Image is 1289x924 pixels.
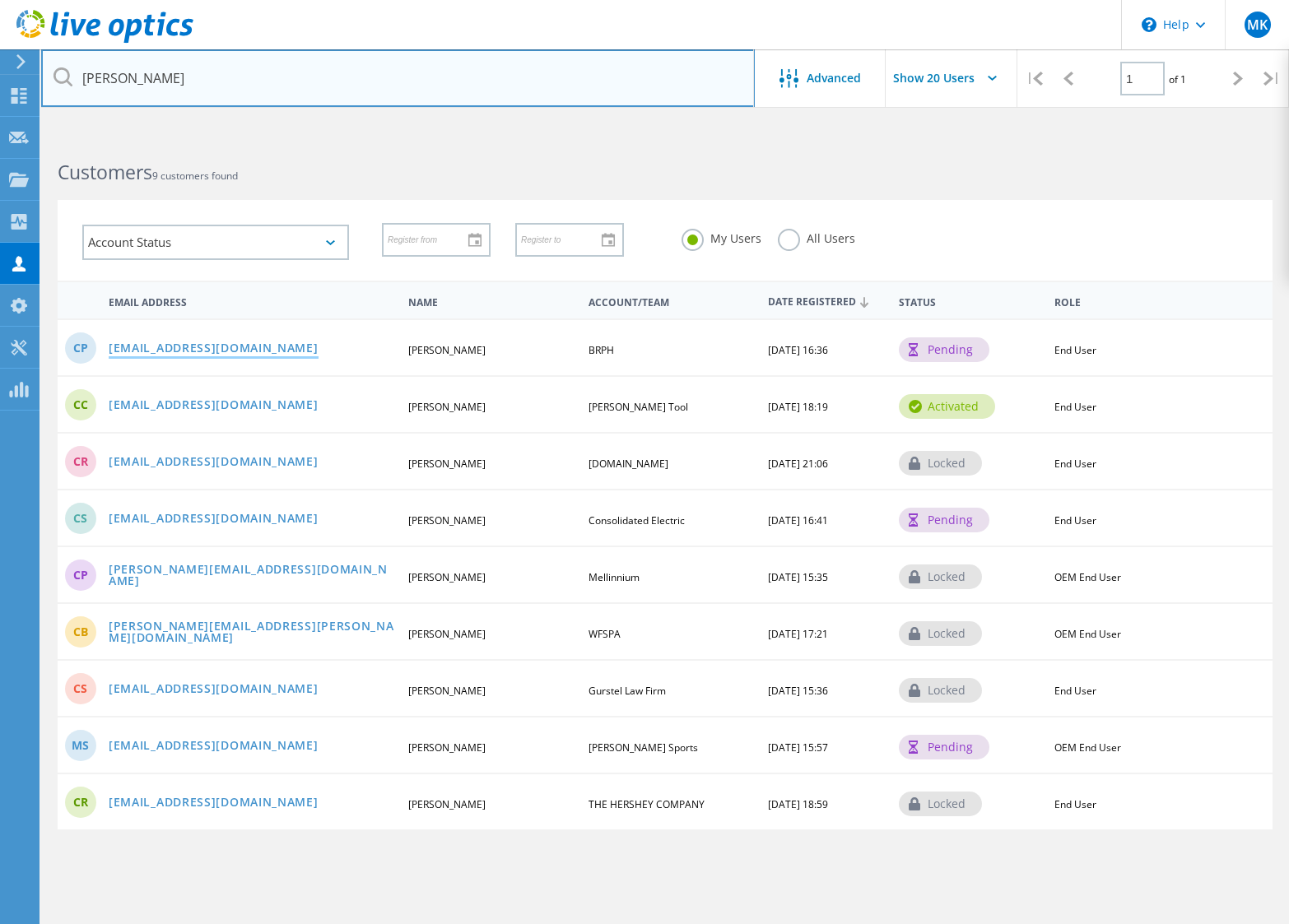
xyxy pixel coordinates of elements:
[1054,400,1096,414] span: End User
[589,797,705,811] span: THE HERSHEY COMPANY
[408,457,486,471] span: [PERSON_NAME]
[768,684,828,698] span: [DATE] 15:36
[408,741,486,755] span: [PERSON_NAME]
[408,684,486,698] span: [PERSON_NAME]
[899,735,989,759] div: pending
[73,342,88,354] span: CP
[109,796,319,810] a: [EMAIL_ADDRESS][DOMAIN_NAME]
[109,342,319,356] a: [EMAIL_ADDRESS][DOMAIN_NAME]
[768,297,885,308] span: Date Registered
[899,621,982,646] div: locked
[58,159,152,185] b: Customers
[807,72,861,84] span: Advanced
[589,400,688,414] span: [PERSON_NAME] Tool
[384,224,477,255] input: Register from
[1054,513,1096,527] span: End User
[768,400,828,414] span: [DATE] 18:19
[73,626,88,638] span: CB
[899,298,1040,308] span: Status
[768,343,828,357] span: [DATE] 16:36
[589,627,621,641] span: WFSPA
[408,400,486,414] span: [PERSON_NAME]
[1054,797,1096,811] span: End User
[899,678,982,703] div: locked
[73,796,88,808] span: CR
[408,513,486,527] span: [PERSON_NAME]
[682,229,761,244] label: My Users
[73,456,88,467] span: CR
[109,620,394,646] a: [PERSON_NAME][EMAIL_ADDRESS][PERSON_NAME][DOMAIN_NAME]
[768,570,828,584] span: [DATE] 15:35
[109,513,319,527] a: [EMAIL_ADDRESS][DOMAIN_NAME]
[408,627,486,641] span: [PERSON_NAME]
[408,797,486,811] span: [PERSON_NAME]
[1054,457,1096,471] span: End User
[152,169,238,183] span: 9 customers found
[82,225,349,260] div: Account Status
[72,740,89,751] span: MS
[1054,343,1096,357] span: End User
[41,49,755,107] input: Search users by name, email, company, etc.
[899,508,989,532] div: pending
[1255,49,1289,108] div: |
[408,570,486,584] span: [PERSON_NAME]
[589,457,668,471] span: [DOMAIN_NAME]
[517,224,611,255] input: Register to
[1054,741,1121,755] span: OEM End User
[1017,49,1051,108] div: |
[899,394,995,419] div: activated
[1142,17,1156,32] svg: \n
[109,564,394,589] a: [PERSON_NAME][EMAIL_ADDRESS][DOMAIN_NAME]
[408,343,486,357] span: [PERSON_NAME]
[899,451,982,476] div: locked
[768,627,828,641] span: [DATE] 17:21
[768,797,828,811] span: [DATE] 18:59
[109,740,319,754] a: [EMAIL_ADDRESS][DOMAIN_NAME]
[589,513,685,527] span: Consolidated Electric
[1054,298,1208,308] span: Role
[589,298,754,308] span: Account/Team
[1054,684,1096,698] span: End User
[899,792,982,816] div: locked
[408,298,574,308] span: Name
[589,343,614,357] span: BRPH
[73,513,87,524] span: CS
[16,35,193,46] a: Live Optics Dashboard
[73,569,88,581] span: CP
[73,399,88,411] span: CC
[899,337,989,362] div: pending
[589,570,640,584] span: Mellinnium
[73,683,87,694] span: CS
[589,741,698,755] span: [PERSON_NAME] Sports
[109,399,319,413] a: [EMAIL_ADDRESS][DOMAIN_NAME]
[768,513,828,527] span: [DATE] 16:41
[1054,627,1121,641] span: OEM End User
[768,741,828,755] span: [DATE] 15:57
[109,683,319,697] a: [EMAIL_ADDRESS][DOMAIN_NAME]
[778,229,855,244] label: All Users
[589,684,666,698] span: Gurstel Law Firm
[109,456,319,470] a: [EMAIL_ADDRESS][DOMAIN_NAME]
[109,298,394,308] span: Email Address
[1054,570,1121,584] span: OEM End User
[899,564,982,589] div: locked
[768,457,828,471] span: [DATE] 21:06
[1169,72,1186,86] span: of 1
[1247,18,1268,31] span: MK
